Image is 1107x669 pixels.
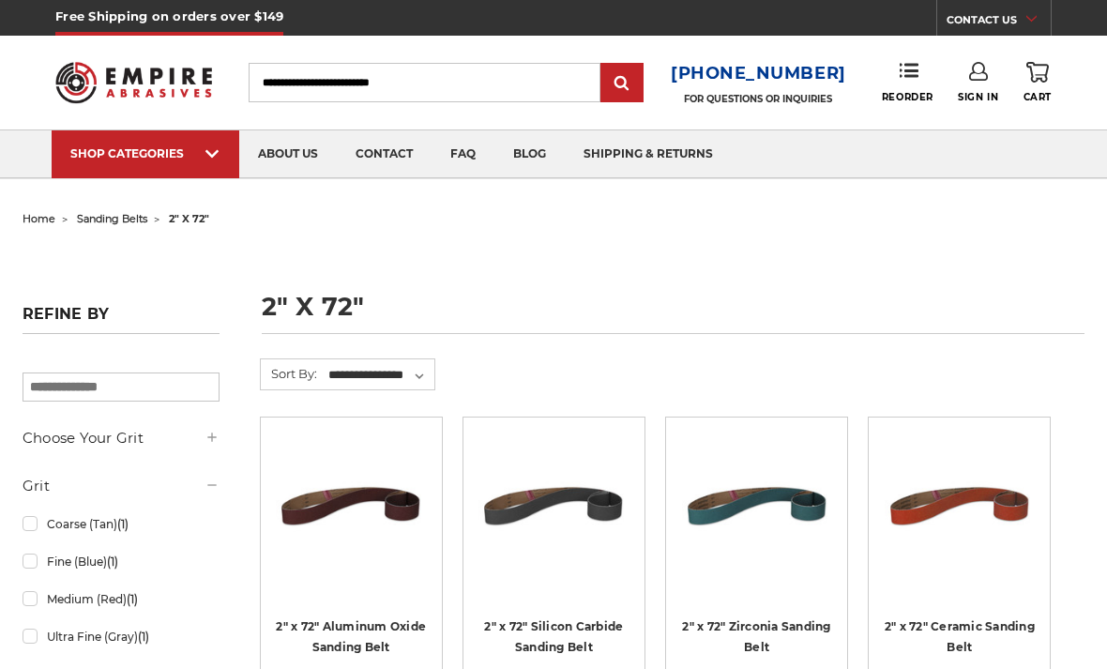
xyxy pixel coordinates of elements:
a: faq [432,130,494,178]
span: (1) [138,630,149,644]
a: 2" x 72" Aluminum Oxide Pipe Sanding Belt [274,431,429,585]
a: Cart [1024,62,1052,103]
a: home [23,212,55,225]
span: (1) [127,592,138,606]
a: about us [239,130,337,178]
a: 2" x 72" Zirconia Pipe Sanding Belt [679,431,834,585]
h1: 2" x 72" [262,294,1084,334]
a: 2" x 72" Ceramic Sanding Belt [885,619,1035,655]
a: sanding belts [77,212,147,225]
h5: Grit [23,475,220,497]
span: Cart [1024,91,1052,103]
img: Empire Abrasives [55,52,212,113]
a: shipping & returns [565,130,732,178]
a: Ultra Fine (Gray) [23,620,220,653]
a: Coarse (Tan) [23,508,220,540]
span: Sign In [958,91,998,103]
a: 2" x 72" Silicon Carbide File Belt [477,431,631,585]
a: CONTACT US [947,9,1051,36]
span: (1) [107,555,118,569]
select: Sort By: [326,361,434,389]
p: FOR QUESTIONS OR INQUIRIES [671,93,846,105]
span: (1) [117,517,129,531]
h5: Refine by [23,305,220,334]
img: 2" x 72" Silicon Carbide File Belt [478,431,629,581]
a: blog [494,130,565,178]
img: 2" x 72" Aluminum Oxide Pipe Sanding Belt [276,431,426,581]
span: Reorder [882,91,933,103]
input: Submit [603,65,641,102]
div: SHOP CATEGORIES [70,146,220,160]
img: 2" x 72" Ceramic Pipe Sanding Belt [885,431,1035,581]
a: Reorder [882,62,933,102]
a: contact [337,130,432,178]
label: Sort By: [261,359,317,388]
img: 2" x 72" Zirconia Pipe Sanding Belt [682,431,832,581]
a: Medium (Red) [23,583,220,616]
span: 2" x 72" [169,212,209,225]
a: [PHONE_NUMBER] [671,60,846,87]
a: 2" x 72" Zirconia Sanding Belt [682,619,830,655]
a: 2" x 72" Silicon Carbide Sanding Belt [484,619,623,655]
a: 2" x 72" Ceramic Pipe Sanding Belt [882,431,1037,585]
a: 2" x 72" Aluminum Oxide Sanding Belt [276,619,426,655]
h5: Choose Your Grit [23,427,220,449]
a: Fine (Blue) [23,545,220,578]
